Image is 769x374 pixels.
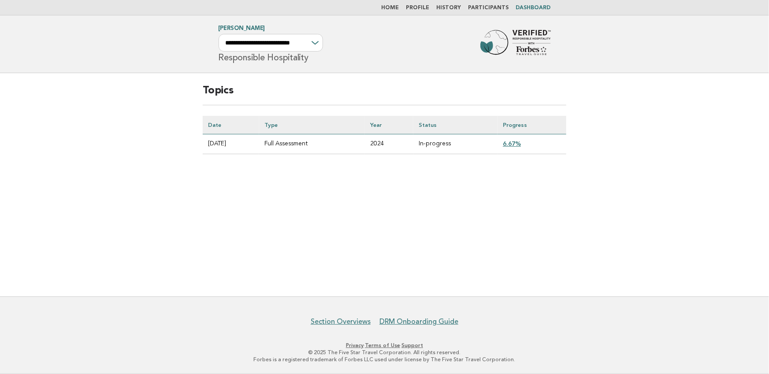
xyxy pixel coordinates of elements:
h1: Responsible Hospitality [219,26,323,62]
a: Home [382,5,399,11]
th: Status [413,116,498,134]
a: Participants [468,5,509,11]
td: [DATE] [203,134,259,154]
p: · · [115,342,654,349]
a: 6.67% [503,140,521,147]
a: Profile [406,5,430,11]
td: 2024 [365,134,413,154]
td: Full Assessment [259,134,365,154]
a: Section Overviews [311,317,371,326]
th: Progress [498,116,566,134]
td: In-progress [413,134,498,154]
img: Forbes Travel Guide [480,30,551,58]
a: [PERSON_NAME] [219,26,265,31]
a: DRM Onboarding Guide [379,317,458,326]
h2: Topics [203,84,566,105]
a: Privacy [346,342,364,348]
th: Date [203,116,259,134]
th: Year [365,116,413,134]
p: Forbes is a registered trademark of Forbes LLC used under license by The Five Star Travel Corpora... [115,356,654,363]
a: Terms of Use [365,342,400,348]
th: Type [259,116,365,134]
p: © 2025 The Five Star Travel Corporation. All rights reserved. [115,349,654,356]
a: History [437,5,461,11]
a: Dashboard [516,5,551,11]
a: Support [401,342,423,348]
